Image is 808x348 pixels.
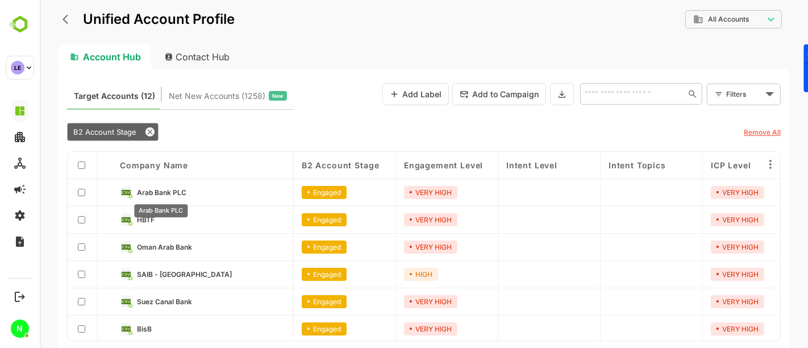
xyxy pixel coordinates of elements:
button: back [20,11,37,28]
div: B2 Account Stage [27,123,119,141]
div: Account Hub [18,44,111,69]
button: Add Label [343,83,409,105]
div: Engaged [262,186,307,199]
div: Engaged [262,268,307,281]
div: VERY HIGH [671,268,724,281]
button: Add to Campaign [413,83,506,105]
span: B2 Account Stage [34,127,97,136]
span: Target Accounts (12) [34,89,115,103]
div: Filters [686,88,723,100]
div: VERY HIGH [671,322,724,335]
span: Net New Accounts ( 1258 ) [129,89,226,103]
p: Unified Account Profile [43,13,195,26]
div: VERY HIGH [671,241,724,254]
div: HIGH [364,268,398,281]
div: Engaged [262,295,307,308]
span: All Accounts [668,15,709,23]
span: Engagement Level [364,160,443,170]
div: N [11,320,29,338]
div: Contact Hub [116,44,200,69]
div: All Accounts [653,14,724,24]
u: Remove All [704,128,741,136]
span: Intent Level [467,160,518,170]
span: Arab Bank PLC [97,188,147,197]
div: Filters [685,82,741,106]
div: VERY HIGH [364,213,418,226]
span: HBTF [97,216,115,224]
span: Oman Arab Bank [97,243,152,251]
div: Arab Bank PLC [94,204,148,217]
div: VERY HIGH [671,186,724,199]
button: Export the selected data as CSV [510,83,534,105]
img: BambooboxLogoMark.f1c84d78b4c51b1a7b5f700c9845e183.svg [6,14,35,35]
div: Engaged [262,241,307,254]
div: VERY HIGH [364,295,418,308]
span: Intent Topics [569,160,626,170]
span: Suez Canal Bank [97,297,152,306]
span: B2 Account Stage [262,160,339,170]
div: VERY HIGH [671,295,724,308]
div: VERY HIGH [364,186,418,199]
div: VERY HIGH [364,241,418,254]
div: All Accounts [645,9,742,31]
span: New [232,89,244,103]
span: SAIB - Egypt [97,270,192,279]
div: LE [11,61,24,74]
div: VERY HIGH [671,213,724,226]
div: Engaged [262,213,307,226]
div: Engaged [262,322,307,335]
span: Company name [80,160,148,170]
div: VERY HIGH [364,322,418,335]
span: ICP Level [671,160,711,170]
span: BisB [97,325,112,333]
button: Logout [12,289,27,304]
